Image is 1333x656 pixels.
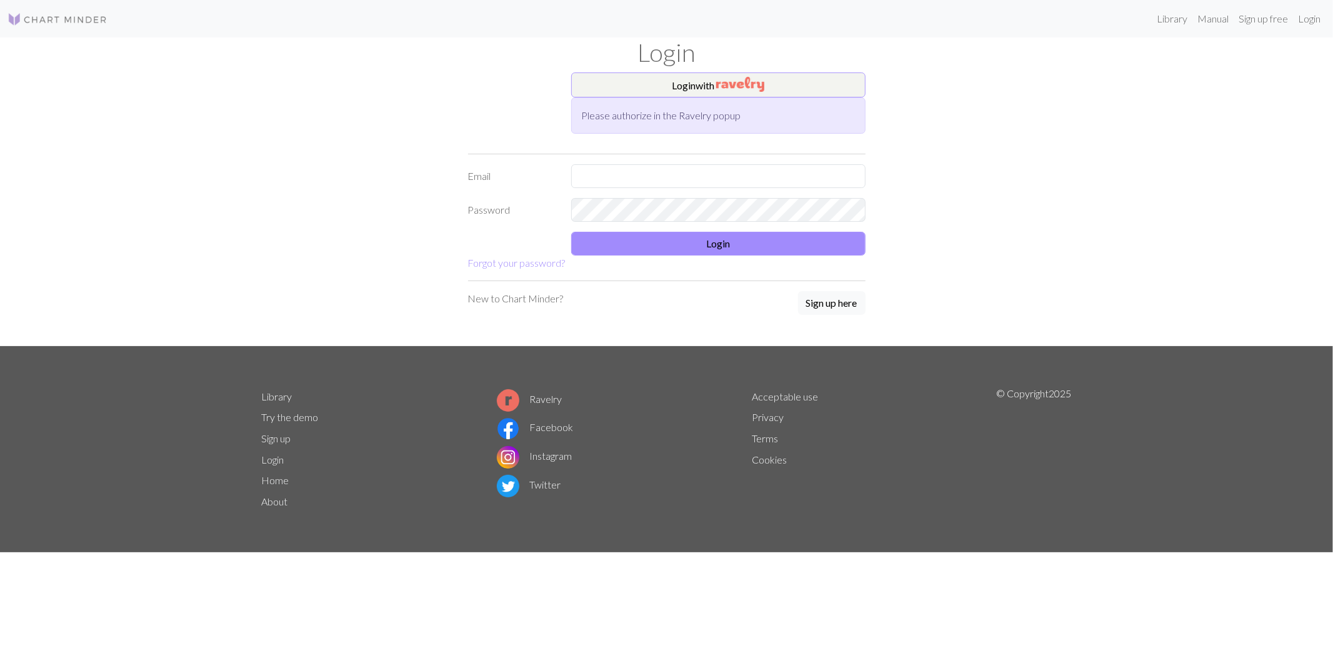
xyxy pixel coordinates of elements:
a: Privacy [752,411,784,423]
label: Email [461,164,564,188]
a: About [262,495,288,507]
img: Ravelry [716,77,764,92]
a: Sign up [262,432,291,444]
a: Cookies [752,454,787,465]
a: Ravelry [497,393,562,405]
a: Login [1293,6,1326,31]
a: Library [262,390,292,402]
p: New to Chart Minder? [468,291,564,306]
img: Twitter logo [497,475,519,497]
img: Logo [7,12,107,27]
img: Ravelry logo [497,389,519,412]
h1: Login [254,37,1079,67]
a: Login [262,454,284,465]
a: Sign up free [1234,6,1293,31]
a: Manual [1192,6,1234,31]
a: Home [262,474,289,486]
a: Facebook [497,421,573,433]
a: Forgot your password? [468,257,566,269]
a: Acceptable use [752,390,818,402]
button: Loginwith [571,72,866,97]
a: Instagram [497,450,572,462]
p: © Copyright 2025 [996,386,1071,512]
img: Facebook logo [497,417,519,440]
img: Instagram logo [497,446,519,469]
a: Twitter [497,479,561,490]
a: Sign up here [798,291,866,316]
a: Try the demo [262,411,319,423]
a: Terms [752,432,778,444]
button: Login [571,232,866,256]
a: Library [1152,6,1192,31]
button: Sign up here [798,291,866,315]
label: Password [461,198,564,222]
div: Please authorize in the Ravelry popup [571,97,866,134]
